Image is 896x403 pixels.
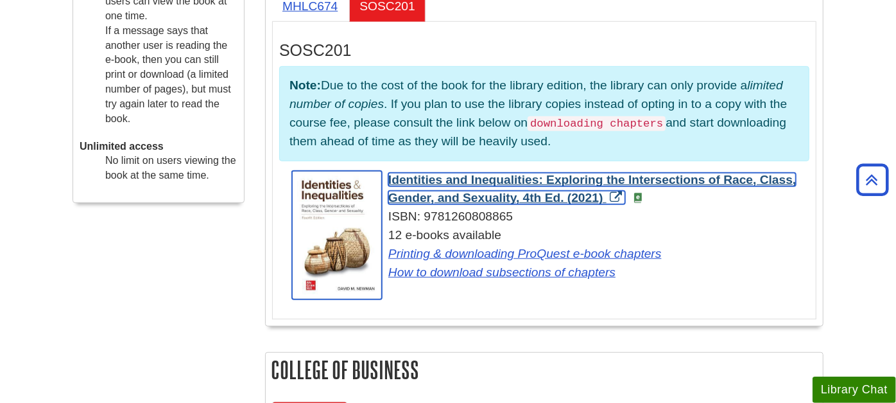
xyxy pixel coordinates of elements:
a: Link opens in new window [388,265,616,279]
span: Identities and Inequalities: Exploring the Intersections of Race, Class, Gender, and Sexuality, 4... [388,173,796,205]
div: ISBN: 9781260808865 [292,208,809,226]
code: downloading chapters [528,116,666,131]
p: Due to the cost of the book for the library edition, the library can only provide a . If you plan... [279,66,809,161]
img: Cover Art [292,171,382,300]
a: Link opens in new window [388,247,662,260]
button: Library Chat [813,377,896,403]
em: limited number of copies [289,78,783,111]
dd: No limit on users viewing the book at the same time. [105,154,237,183]
a: Back to Top [852,171,893,188]
h3: SOSC201 [279,41,809,60]
h2: College of Business [266,353,823,387]
strong: Note: [289,78,321,92]
dt: Unlimited access [80,139,237,154]
a: Link opens in new window [388,173,796,205]
img: e-Book [633,193,643,203]
div: 12 e-books available [292,226,809,282]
